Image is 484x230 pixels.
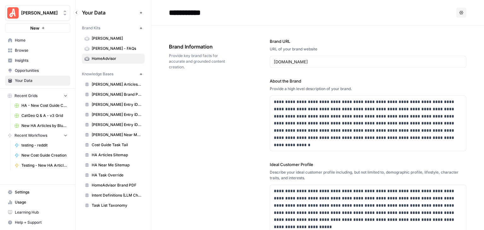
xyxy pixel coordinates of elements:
span: Provide key brand facts for accurate and grounded content creation. [169,53,234,70]
span: Brand Kits [82,25,100,31]
a: New Cost Guide Creation [12,150,70,160]
a: HomeAdvisor [82,54,145,64]
a: Opportunities [5,66,70,76]
span: Help + Support [15,220,67,225]
span: Usage [15,199,67,205]
a: Usage [5,197,70,207]
a: New HA Articles by Blueprint Grid [12,121,70,131]
span: [PERSON_NAME] - FAQs [92,46,142,51]
span: [PERSON_NAME] Articles Sitemaps [92,82,142,87]
button: Workspace: Angi [5,5,70,21]
span: [PERSON_NAME] Entry IDs: Unified Task [92,122,142,128]
span: Settings [15,189,67,195]
input: www.sundaysoccer.com [274,59,462,65]
span: [PERSON_NAME] Near Me Sitemap [92,132,142,138]
a: [PERSON_NAME] Articles Sitemaps [82,79,145,89]
span: HomeAdvisor Brand PDF [92,182,142,188]
span: HA Task Override [92,172,142,178]
span: Your Data [82,9,137,16]
span: [PERSON_NAME] Entry IDs: Questions [92,112,142,118]
img: Angi Logo [7,7,19,19]
button: Recent Workflows [5,131,70,140]
div: Provide a high level description of your brand. [270,86,466,92]
a: HA Task Override [82,170,145,180]
a: Settings [5,187,70,197]
a: [PERSON_NAME] Entry IDs: Questions [82,110,145,120]
label: About the Brand [270,78,466,84]
a: Task List Taxonomy [82,200,145,210]
span: Brand Information [169,43,234,50]
span: Learning Hub [15,210,67,215]
div: Describe your ideal customer profile including, but not limited to, demographic profile, lifestyl... [270,170,466,181]
a: Cost Guide Task Tail [82,140,145,150]
span: HomeAdvisor [92,56,142,61]
span: [PERSON_NAME] [21,10,59,16]
a: [PERSON_NAME] - FAQs [82,43,145,54]
a: HA Near Me Sitemap [82,160,145,170]
a: HomeAdvisor Brand PDF [82,180,145,190]
button: Help + Support [5,217,70,227]
span: Opportunities [15,68,67,73]
div: URL of your brand website [270,46,466,52]
span: New Cost Guide Creation [21,152,67,158]
a: [PERSON_NAME] Brand PDF [82,89,145,100]
span: HA Articles Sitemap [92,152,142,158]
span: Browse [15,48,67,53]
span: [PERSON_NAME] [92,36,142,41]
span: Home [15,37,67,43]
button: Recent Grids [5,91,70,101]
a: Insights [5,55,70,66]
span: Recent Workflows [14,133,47,138]
a: CatGeo Q & A - v3 Grid [12,111,70,121]
a: HA Articles Sitemap [82,150,145,160]
button: New [5,23,70,33]
span: testing - reddit [21,142,67,148]
span: Knowledge Bases [82,71,113,77]
span: HA Near Me Sitemap [92,162,142,168]
a: [PERSON_NAME] Entry IDs: Unified Task [82,120,145,130]
a: Your Data [5,76,70,86]
label: Ideal Customer Profile [270,161,466,168]
a: Learning Hub [5,207,70,217]
span: Testing - New HA Articles by Blueprint [21,163,67,168]
a: Testing - New HA Articles by Blueprint [12,160,70,170]
span: CatGeo Q & A - v3 Grid [21,113,67,118]
a: Browse [5,45,70,55]
a: [PERSON_NAME] [82,33,145,43]
span: [PERSON_NAME] Entry IDs: Location [92,102,142,107]
span: New [30,25,39,31]
span: [PERSON_NAME] Brand PDF [92,92,142,97]
span: Recent Grids [14,93,37,99]
span: Insights [15,58,67,63]
span: New HA Articles by Blueprint Grid [21,123,67,129]
a: [PERSON_NAME] Entry IDs: Location [82,100,145,110]
label: Brand URL [270,38,466,44]
a: Home [5,35,70,45]
a: Intent Definitions (LLM Chatbot) [82,190,145,200]
span: Task List Taxonomy [92,203,142,208]
span: Your Data [15,78,67,83]
a: [PERSON_NAME] Near Me Sitemap [82,130,145,140]
span: Cost Guide Task Tail [92,142,142,148]
a: testing - reddit [12,140,70,150]
a: HA - New Cost Guide Creation Grid [12,101,70,111]
span: HA - New Cost Guide Creation Grid [21,103,67,108]
span: Intent Definitions (LLM Chatbot) [92,193,142,198]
